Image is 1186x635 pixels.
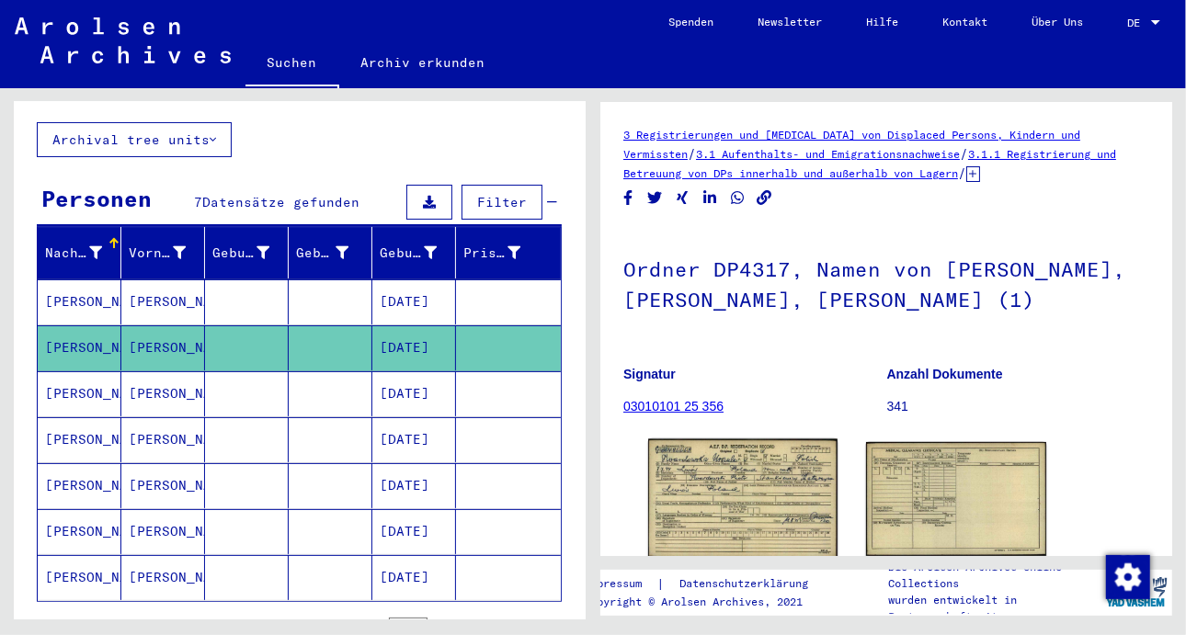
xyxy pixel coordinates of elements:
a: 3.1 Aufenthalts- und Emigrationsnachweise [696,147,960,161]
p: 341 [887,397,1150,416]
mat-cell: [PERSON_NAME] [38,371,121,416]
div: Vorname [129,244,186,263]
button: Share on LinkedIn [701,187,720,210]
b: Anzahl Dokumente [887,367,1003,381]
div: Geburtsdatum [380,244,437,263]
div: Personen [41,182,152,215]
mat-cell: [PERSON_NAME] [121,279,205,324]
div: | [584,574,830,594]
mat-header-cell: Geburt‏ [289,227,372,278]
a: Archiv erkunden [339,40,507,85]
button: Filter [462,185,542,220]
div: Vorname [129,238,209,267]
div: Geburtsname [212,238,292,267]
mat-cell: [PERSON_NAME] [38,325,121,370]
button: Copy link [755,187,774,210]
span: Datensätze gefunden [202,194,359,210]
a: Impressum [584,574,656,594]
mat-cell: [PERSON_NAME] [121,555,205,600]
a: Datenschutzerklärung [665,574,830,594]
mat-cell: [PERSON_NAME] [121,371,205,416]
p: Die Arolsen Archives Online-Collections [889,559,1101,592]
a: Suchen [245,40,339,88]
mat-cell: [PERSON_NAME] [38,417,121,462]
mat-cell: [PERSON_NAME] [38,555,121,600]
img: yv_logo.png [1102,569,1171,615]
mat-cell: [PERSON_NAME] [121,325,205,370]
span: Filter [477,194,527,210]
span: / [960,145,968,162]
div: Geburtsname [212,244,269,263]
a: 3 Registrierungen und [MEDICAL_DATA] von Displaced Persons, Kindern und Vermissten [623,128,1080,161]
b: Signatur [623,367,676,381]
mat-cell: [PERSON_NAME] [38,279,121,324]
div: Geburt‏ [296,244,348,263]
div: Zustimmung ändern [1105,554,1149,598]
div: Geburt‏ [296,238,371,267]
mat-header-cell: Geburtsname [205,227,289,278]
mat-cell: [PERSON_NAME] [121,463,205,508]
mat-header-cell: Prisoner # [456,227,561,278]
mat-cell: [PERSON_NAME] [38,509,121,554]
mat-header-cell: Nachname [38,227,121,278]
button: Share on Facebook [619,187,638,210]
p: wurden entwickelt in Partnerschaft mit [889,592,1101,625]
p: Copyright © Arolsen Archives, 2021 [584,594,830,610]
span: / [688,145,696,162]
div: Prisoner # [463,238,543,267]
button: Share on Twitter [645,187,665,210]
div: Geburtsdatum [380,238,460,267]
img: Arolsen_neg.svg [15,17,231,63]
div: Prisoner # [463,244,520,263]
mat-header-cell: Vorname [121,227,205,278]
button: Share on WhatsApp [728,187,747,210]
div: Nachname [45,238,125,267]
span: 7 [194,194,202,210]
mat-header-cell: Geburtsdatum [372,227,456,278]
mat-cell: [DATE] [372,279,456,324]
mat-cell: [PERSON_NAME] [121,417,205,462]
mat-cell: [PERSON_NAME] [121,509,205,554]
mat-cell: [DATE] [372,325,456,370]
mat-cell: [DATE] [372,417,456,462]
mat-cell: [DATE] [372,371,456,416]
button: Archival tree units [37,122,232,157]
img: Zustimmung ändern [1106,555,1150,599]
a: 03010101 25 356 [623,399,724,414]
div: Nachname [45,244,102,263]
mat-cell: [DATE] [372,463,456,508]
mat-cell: [DATE] [372,555,456,600]
img: 002.jpg [866,442,1046,556]
img: 001.jpg [648,439,838,559]
h1: Ordner DP4317, Namen von [PERSON_NAME], [PERSON_NAME], [PERSON_NAME] (1) [623,227,1149,338]
mat-cell: [PERSON_NAME] [38,463,121,508]
button: Share on Xing [673,187,692,210]
span: DE [1127,17,1147,29]
span: / [958,164,966,181]
mat-cell: [DATE] [372,509,456,554]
